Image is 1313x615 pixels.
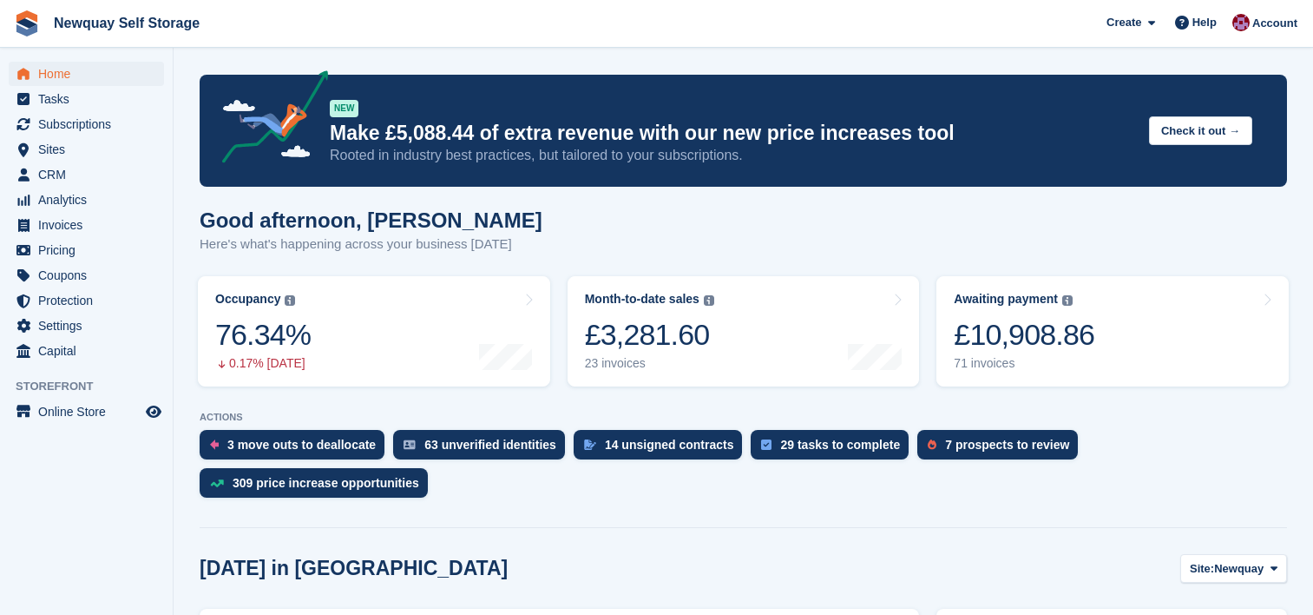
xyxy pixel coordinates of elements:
[1192,14,1217,31] span: Help
[954,292,1058,307] div: Awaiting payment
[9,137,164,162] a: menu
[38,400,142,424] span: Online Store
[751,430,917,468] a: 29 tasks to complete
[14,10,40,36] img: stora-icon-8386f47178a22dfd0bd8f6a31ec36ba5ce8667c1dd55bd0f319d3a0aa187defe.svg
[936,276,1289,387] a: Awaiting payment £10,908.86 71 invoices
[954,317,1094,353] div: £10,908.86
[38,87,142,111] span: Tasks
[200,468,437,506] a: 309 price increase opportunities
[9,288,164,313] a: menu
[38,314,142,338] span: Settings
[568,276,920,387] a: Month-to-date sales £3,281.60 23 invoices
[585,317,714,353] div: £3,281.60
[200,235,542,255] p: Here's what's happening across your business [DATE]
[215,292,280,307] div: Occupancy
[1214,560,1264,578] span: Newquay
[330,121,1135,146] p: Make £5,088.44 of extra revenue with our new price increases tool
[761,440,771,450] img: task-75834270c22a3079a89374b754ae025e5fb1db73e45f91037f5363f120a921f8.svg
[585,356,714,371] div: 23 invoices
[38,263,142,288] span: Coupons
[945,438,1069,452] div: 7 prospects to review
[1232,14,1250,31] img: Paul Upson
[38,288,142,313] span: Protection
[1149,116,1252,145] button: Check it out →
[1180,554,1287,583] button: Site: Newquay
[9,400,164,424] a: menu
[9,213,164,237] a: menu
[424,438,556,452] div: 63 unverified identities
[917,430,1087,468] a: 7 prospects to review
[1062,295,1073,306] img: icon-info-grey-7440780725fd019a000dd9b08b2336e03edf1995a4989e88bcd33f0948082b44.svg
[38,188,142,212] span: Analytics
[200,557,508,580] h2: [DATE] in [GEOGRAPHIC_DATA]
[207,70,329,169] img: price-adjustments-announcement-icon-8257ccfd72463d97f412b2fc003d46551f7dbcb40ab6d574587a9cd5c0d94...
[9,62,164,86] a: menu
[215,317,311,353] div: 76.34%
[38,238,142,262] span: Pricing
[574,430,752,468] a: 14 unsigned contracts
[330,100,358,117] div: NEW
[38,62,142,86] span: Home
[200,208,542,232] h1: Good afternoon, [PERSON_NAME]
[704,295,714,306] img: icon-info-grey-7440780725fd019a000dd9b08b2336e03edf1995a4989e88bcd33f0948082b44.svg
[215,356,311,371] div: 0.17% [DATE]
[1252,15,1297,32] span: Account
[404,440,416,450] img: verify_identity-adf6edd0f0f0b5bbfe63781bf79b02c33cf7c696d77639b501bdc392416b5a36.svg
[9,188,164,212] a: menu
[330,146,1135,165] p: Rooted in industry best practices, but tailored to your subscriptions.
[605,438,734,452] div: 14 unsigned contracts
[227,438,376,452] div: 3 move outs to deallocate
[200,430,393,468] a: 3 move outs to deallocate
[38,213,142,237] span: Invoices
[233,476,419,490] div: 309 price increase opportunities
[9,314,164,338] a: menu
[1106,14,1141,31] span: Create
[210,479,224,487] img: price_increase_opportunities-93ffe204e8149a01c8c9dc8f82e8f89637d9d84a8eef4429ea346261dce0b2c0.svg
[200,412,1287,423] p: ACTIONS
[210,440,219,450] img: move_outs_to_deallocate_icon-f764333ba52eb49d3ac5e1228854f67142a1ed5810a6f6cc68b1a99e826820c5.svg
[38,162,142,187] span: CRM
[47,9,207,37] a: Newquay Self Storage
[38,137,142,162] span: Sites
[9,87,164,111] a: menu
[9,263,164,288] a: menu
[9,162,164,187] a: menu
[198,276,550,387] a: Occupancy 76.34% 0.17% [DATE]
[38,339,142,363] span: Capital
[38,112,142,136] span: Subscriptions
[16,378,173,395] span: Storefront
[780,438,900,452] div: 29 tasks to complete
[585,292,699,307] div: Month-to-date sales
[954,356,1094,371] div: 71 invoices
[584,440,596,450] img: contract_signature_icon-13c848040528278c33f63329250d36e43548de30e8caae1d1a13099fd9432cc5.svg
[143,401,164,422] a: Preview store
[9,112,164,136] a: menu
[928,440,936,450] img: prospect-51fa495bee0391a8d652442698ab0144808aea92771e9ea1ae160a38d050c398.svg
[285,295,295,306] img: icon-info-grey-7440780725fd019a000dd9b08b2336e03edf1995a4989e88bcd33f0948082b44.svg
[1190,560,1214,578] span: Site:
[393,430,574,468] a: 63 unverified identities
[9,339,164,363] a: menu
[9,238,164,262] a: menu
